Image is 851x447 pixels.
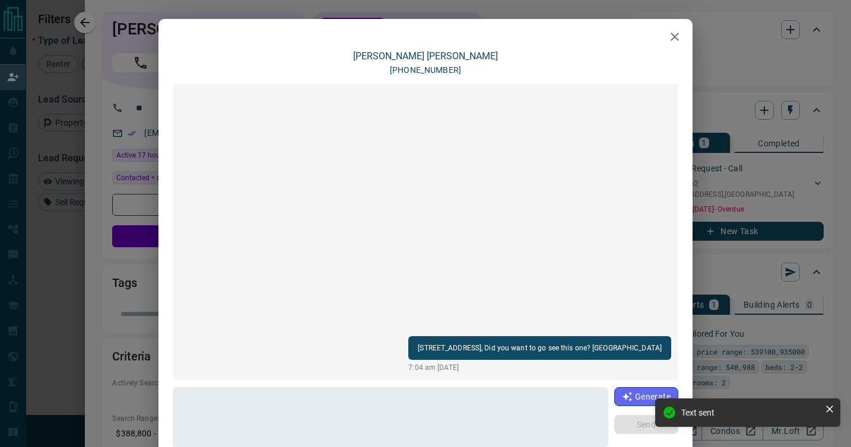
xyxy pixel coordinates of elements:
p: 7:04 am [DATE] [408,362,671,373]
div: Text sent [681,408,820,417]
a: [PERSON_NAME] [PERSON_NAME] [353,50,498,62]
button: Generate [614,387,678,406]
p: [STREET_ADDRESS], Did you want to go see this one? [GEOGRAPHIC_DATA] [418,341,662,355]
p: [PHONE_NUMBER] [390,64,461,76]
